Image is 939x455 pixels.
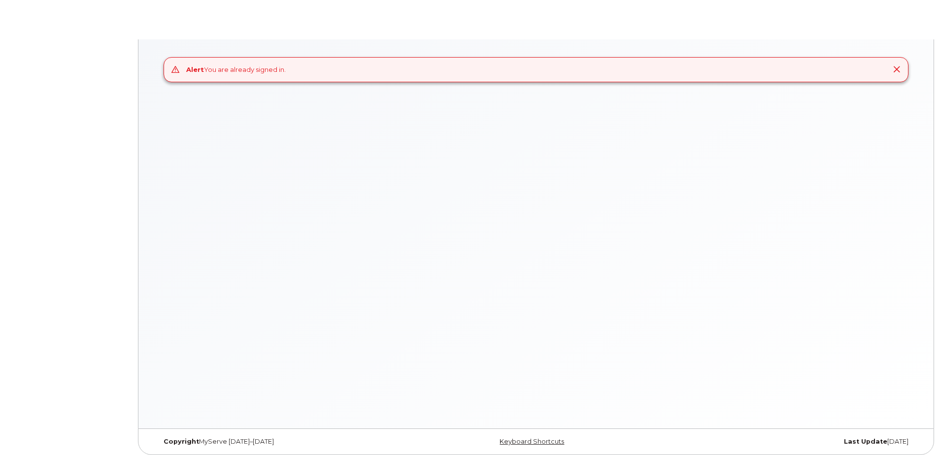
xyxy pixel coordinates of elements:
strong: Copyright [164,438,199,445]
strong: Last Update [844,438,887,445]
strong: Alert [186,65,204,73]
div: MyServe [DATE]–[DATE] [156,438,409,446]
div: You are already signed in. [186,65,286,74]
a: Keyboard Shortcuts [500,438,564,445]
div: [DATE] [663,438,916,446]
